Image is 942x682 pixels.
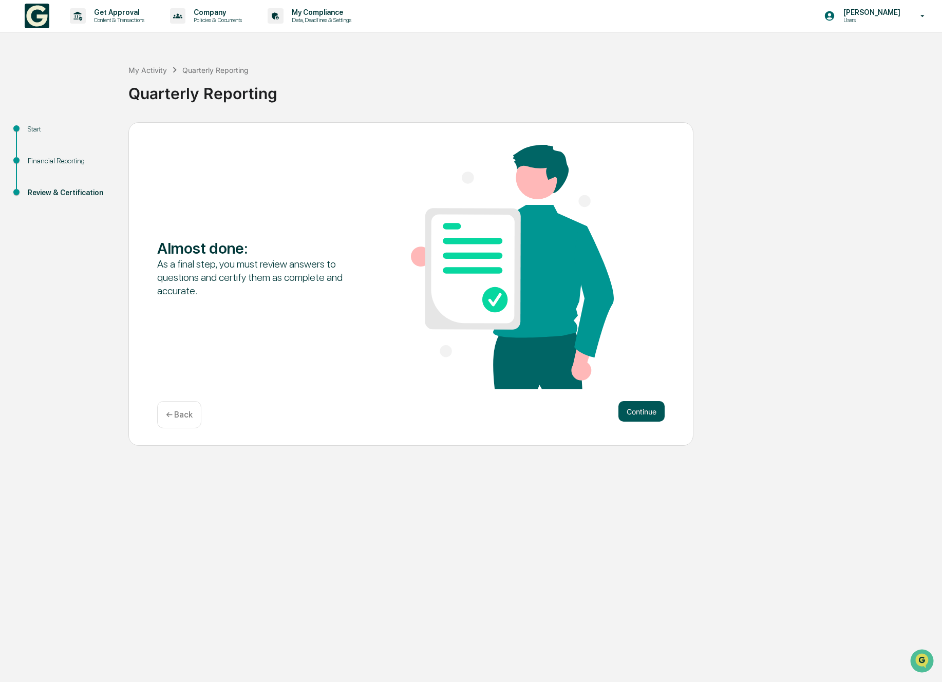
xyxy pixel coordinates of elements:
[21,149,65,159] span: Data Lookup
[28,187,112,198] div: Review & Certification
[128,66,167,74] div: My Activity
[175,82,187,94] button: Start new chat
[10,79,29,97] img: 1746055101610-c473b297-6a78-478c-a979-82029cc54cd1
[86,16,149,24] p: Content & Transactions
[157,257,360,297] div: As a final step, you must review answers to questions and certify them as complete and accurate.
[185,8,247,16] p: Company
[909,648,937,676] iframe: Open customer support
[10,130,18,139] div: 🖐️
[86,8,149,16] p: Get Approval
[284,16,356,24] p: Data, Deadlines & Settings
[166,410,193,420] p: ← Back
[72,174,124,182] a: Powered byPylon
[28,156,112,166] div: Financial Reporting
[835,16,906,24] p: Users
[35,89,130,97] div: We're available if you need us!
[182,66,249,74] div: Quarterly Reporting
[6,145,69,163] a: 🔎Data Lookup
[128,76,937,103] div: Quarterly Reporting
[28,124,112,135] div: Start
[102,174,124,182] span: Pylon
[70,125,131,144] a: 🗄️Attestations
[10,150,18,158] div: 🔎
[185,16,247,24] p: Policies & Documents
[35,79,168,89] div: Start new chat
[21,129,66,140] span: Preclearance
[85,129,127,140] span: Attestations
[411,145,614,389] img: Almost done
[835,8,906,16] p: [PERSON_NAME]
[6,125,70,144] a: 🖐️Preclearance
[25,4,49,28] img: logo
[618,401,665,422] button: Continue
[10,22,187,38] p: How can we help?
[74,130,83,139] div: 🗄️
[284,8,356,16] p: My Compliance
[157,239,360,257] div: Almost done :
